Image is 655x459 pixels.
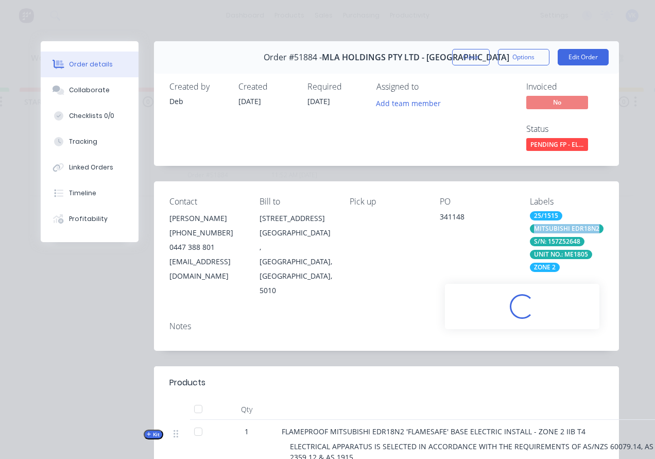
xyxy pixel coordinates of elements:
[530,237,584,246] div: S/N: 157Z52648
[526,138,588,154] button: PENDING FP - EL...
[558,49,609,65] button: Edit Order
[169,254,243,283] div: [EMAIL_ADDRESS][DOMAIN_NAME]
[245,426,249,437] span: 1
[530,250,592,259] div: UNIT NO.: ME1805
[260,211,333,298] div: [STREET_ADDRESS][GEOGRAPHIC_DATA] , [GEOGRAPHIC_DATA], [GEOGRAPHIC_DATA], 5010
[216,399,278,420] div: Qty
[322,53,509,62] span: MLA HOLDINGS PTY LTD - [GEOGRAPHIC_DATA]
[41,52,139,77] button: Order details
[452,49,490,65] button: Close
[41,155,139,180] button: Linked Orders
[530,263,560,272] div: ZONE 2
[69,86,110,95] div: Collaborate
[238,96,261,106] span: [DATE]
[169,321,604,331] div: Notes
[376,82,479,92] div: Assigned to
[526,124,604,134] div: Status
[350,197,423,207] div: Pick up
[530,224,604,233] div: MITSUBISHI EDR18N2
[526,82,604,92] div: Invoiced
[498,49,549,65] button: Options
[69,214,108,224] div: Profitability
[169,226,243,240] div: [PHONE_NUMBER]
[260,226,333,298] div: [GEOGRAPHIC_DATA] , [GEOGRAPHIC_DATA], [GEOGRAPHIC_DATA], 5010
[147,431,160,438] span: Kit
[264,53,322,62] span: Order #51884 -
[41,180,139,206] button: Timeline
[169,197,243,207] div: Contact
[41,206,139,232] button: Profitability
[307,96,330,106] span: [DATE]
[169,211,243,283] div: [PERSON_NAME][PHONE_NUMBER]0447 388 801[EMAIL_ADDRESS][DOMAIN_NAME]
[144,430,163,439] button: Kit
[69,189,96,198] div: Timeline
[41,129,139,155] button: Tracking
[260,211,333,226] div: [STREET_ADDRESS]
[376,96,446,110] button: Add team member
[169,211,243,226] div: [PERSON_NAME]
[530,211,562,220] div: 25/1515
[41,77,139,103] button: Collaborate
[69,137,97,146] div: Tracking
[526,96,588,109] span: No
[260,197,333,207] div: Bill to
[307,82,364,92] div: Required
[169,240,243,254] div: 0447 388 801
[530,197,604,207] div: Labels
[41,103,139,129] button: Checklists 0/0
[169,377,205,389] div: Products
[169,82,226,92] div: Created by
[238,82,295,92] div: Created
[526,138,588,151] span: PENDING FP - EL...
[440,211,513,226] div: 341148
[69,111,114,121] div: Checklists 0/0
[69,60,113,69] div: Order details
[169,96,226,107] div: Deb
[370,96,446,110] button: Add team member
[69,163,113,172] div: Linked Orders
[282,427,585,436] span: FLAMEPROOF MITSUBISHI EDR18N2 'FLAMESAFE' BASE ELECTRIC INSTALL - ZONE 2 IIB T4
[440,197,513,207] div: PO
